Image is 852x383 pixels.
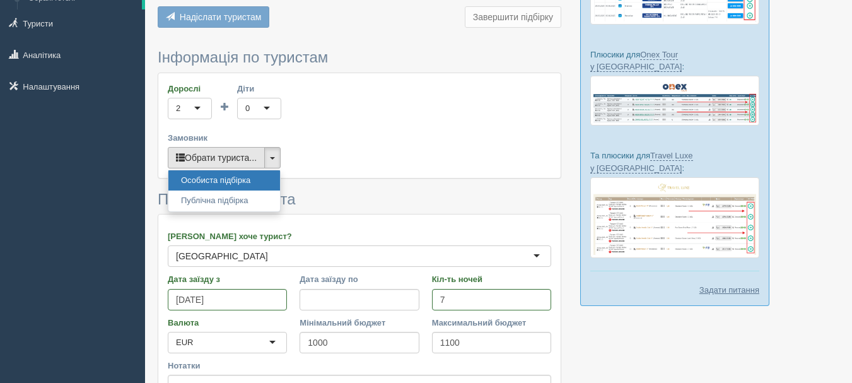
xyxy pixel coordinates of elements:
[168,317,287,329] label: Валюта
[432,273,551,285] label: Кіл-ть ночей
[590,177,759,259] img: travel-luxe-%D0%BF%D0%BE%D0%B4%D0%B1%D0%BE%D1%80%D0%BA%D0%B0-%D1%81%D1%80%D0%BC-%D0%B4%D0%BB%D1%8...
[176,102,180,115] div: 2
[300,273,419,285] label: Дата заїзду по
[699,284,759,296] a: Задати питання
[300,317,419,329] label: Мінімальний бюджет
[168,191,280,211] a: Публічна підбірка
[176,336,193,349] div: EUR
[168,83,212,95] label: Дорослі
[432,289,551,310] input: 7-10 або 7,10,14
[176,250,268,262] div: [GEOGRAPHIC_DATA]
[168,230,551,242] label: [PERSON_NAME] хоче турист?
[432,317,551,329] label: Максимальний бюджет
[180,12,262,22] span: Надіслати туристам
[590,150,759,174] p: Та плюсики для :
[158,191,296,208] span: Побажання туриста
[465,6,561,28] button: Завершити підбірку
[168,170,280,191] a: Особиста підбірка
[245,102,250,115] div: 0
[158,49,561,66] h3: Інформація по туристам
[237,83,281,95] label: Діти
[590,49,759,73] p: Плюсики для :
[158,6,269,28] button: Надіслати туристам
[168,132,551,144] label: Замовник
[590,76,759,126] img: onex-tour-proposal-crm-for-travel-agency.png
[168,273,287,285] label: Дата заїзду з
[168,147,265,168] button: Обрати туриста...
[168,360,551,372] label: Нотатки
[590,151,693,173] a: Travel Luxe у [GEOGRAPHIC_DATA]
